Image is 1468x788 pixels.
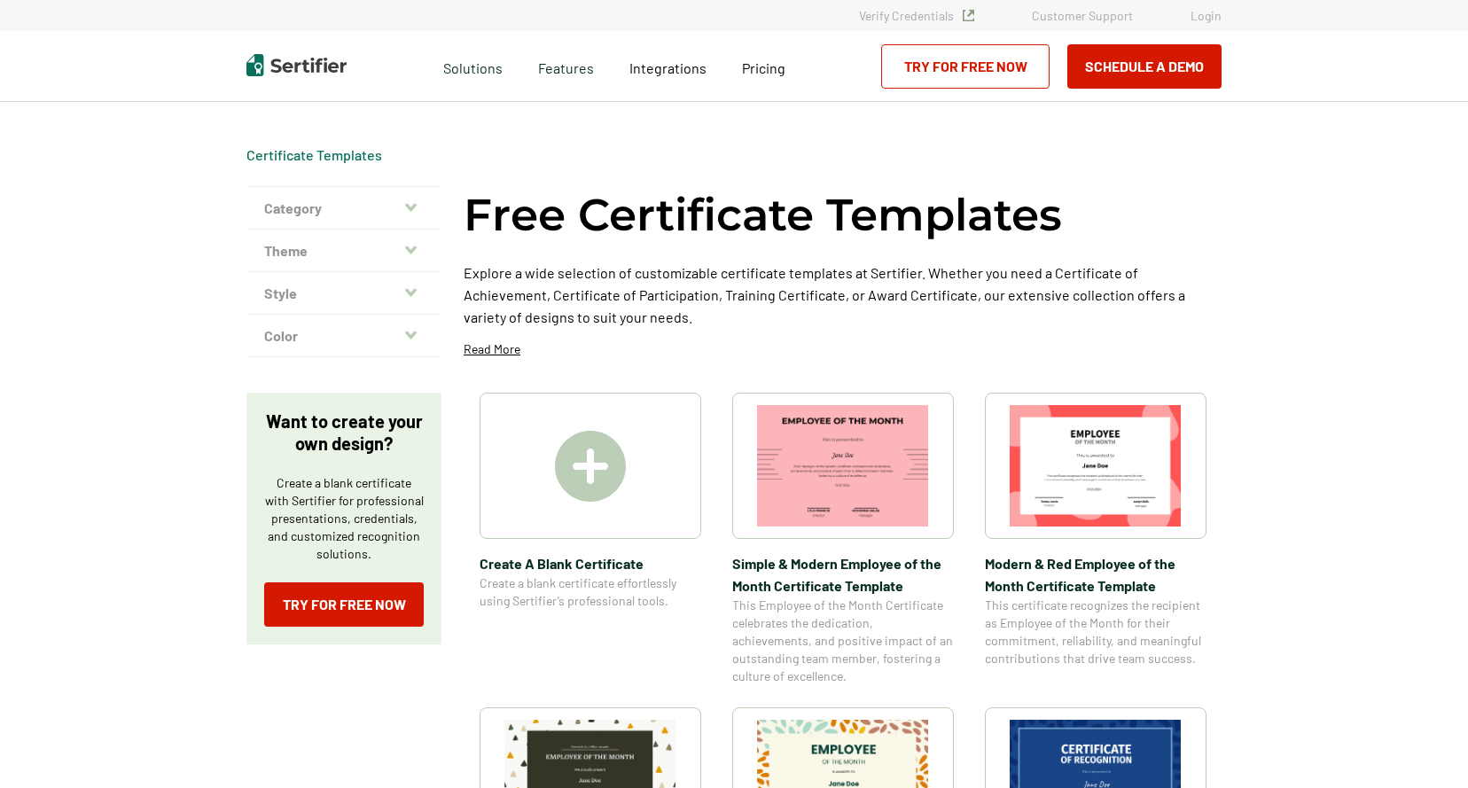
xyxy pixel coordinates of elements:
[732,552,954,597] span: Simple & Modern Employee of the Month Certificate Template
[246,146,382,163] a: Certificate Templates
[480,574,701,610] span: Create a blank certificate effortlessly using Sertifier’s professional tools.
[742,59,785,76] span: Pricing
[629,59,707,76] span: Integrations
[985,552,1206,597] span: Modern & Red Employee of the Month Certificate Template
[1010,405,1182,527] img: Modern & Red Employee of the Month Certificate Template
[963,10,974,21] img: Verified
[1191,8,1222,23] a: Login
[985,393,1206,685] a: Modern & Red Employee of the Month Certificate TemplateModern & Red Employee of the Month Certifi...
[881,44,1050,89] a: Try for Free Now
[538,55,594,77] span: Features
[264,410,424,455] p: Want to create your own design?
[732,393,954,685] a: Simple & Modern Employee of the Month Certificate TemplateSimple & Modern Employee of the Month C...
[742,55,785,77] a: Pricing
[480,552,701,574] span: Create A Blank Certificate
[464,261,1222,328] p: Explore a wide selection of customizable certificate templates at Sertifier. Whether you need a C...
[985,597,1206,667] span: This certificate recognizes the recipient as Employee of the Month for their commitment, reliabil...
[264,474,424,563] p: Create a blank certificate with Sertifier for professional presentations, credentials, and custom...
[246,315,441,357] button: Color
[464,340,520,358] p: Read More
[443,55,503,77] span: Solutions
[1032,8,1133,23] a: Customer Support
[246,54,347,76] img: Sertifier | Digital Credentialing Platform
[246,146,382,164] div: Breadcrumb
[246,146,382,164] span: Certificate Templates
[757,405,929,527] img: Simple & Modern Employee of the Month Certificate Template
[246,230,441,272] button: Theme
[246,272,441,315] button: Style
[264,582,424,627] a: Try for Free Now
[464,186,1062,244] h1: Free Certificate Templates
[555,431,626,502] img: Create A Blank Certificate
[246,187,441,230] button: Category
[732,597,954,685] span: This Employee of the Month Certificate celebrates the dedication, achievements, and positive impa...
[629,55,707,77] a: Integrations
[859,8,974,23] a: Verify Credentials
